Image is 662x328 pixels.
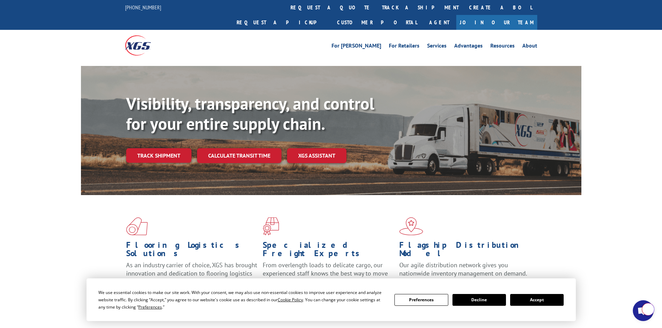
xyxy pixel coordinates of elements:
a: Track shipment [126,148,191,163]
h1: Specialized Freight Experts [263,241,394,261]
a: Calculate transit time [197,148,281,163]
a: Agent [422,15,456,30]
img: xgs-icon-total-supply-chain-intelligence-red [126,217,148,235]
a: Resources [490,43,515,51]
span: Cookie Policy [278,297,303,303]
a: [PHONE_NUMBER] [125,4,161,11]
span: Our agile distribution network gives you nationwide inventory management on demand. [399,261,527,277]
p: From overlength loads to delicate cargo, our experienced staff knows the best way to move your fr... [263,261,394,292]
span: Preferences [138,304,162,310]
a: For Retailers [389,43,419,51]
span: As an industry carrier of choice, XGS has brought innovation and dedication to flooring logistics... [126,261,257,286]
button: Accept [510,294,564,306]
h1: Flagship Distribution Model [399,241,531,261]
a: Customer Portal [332,15,422,30]
b: Visibility, transparency, and control for your entire supply chain. [126,93,374,134]
button: Decline [452,294,506,306]
a: About [522,43,537,51]
a: Services [427,43,447,51]
a: Join Our Team [456,15,537,30]
button: Preferences [394,294,448,306]
a: For [PERSON_NAME] [332,43,381,51]
img: xgs-icon-focused-on-flooring-red [263,217,279,235]
div: Open chat [633,300,654,321]
h1: Flooring Logistics Solutions [126,241,258,261]
a: Advantages [454,43,483,51]
img: xgs-icon-flagship-distribution-model-red [399,217,423,235]
a: Request a pickup [231,15,332,30]
div: We use essential cookies to make our site work. With your consent, we may also use non-essential ... [98,289,386,311]
div: Cookie Consent Prompt [87,278,576,321]
a: XGS ASSISTANT [287,148,346,163]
